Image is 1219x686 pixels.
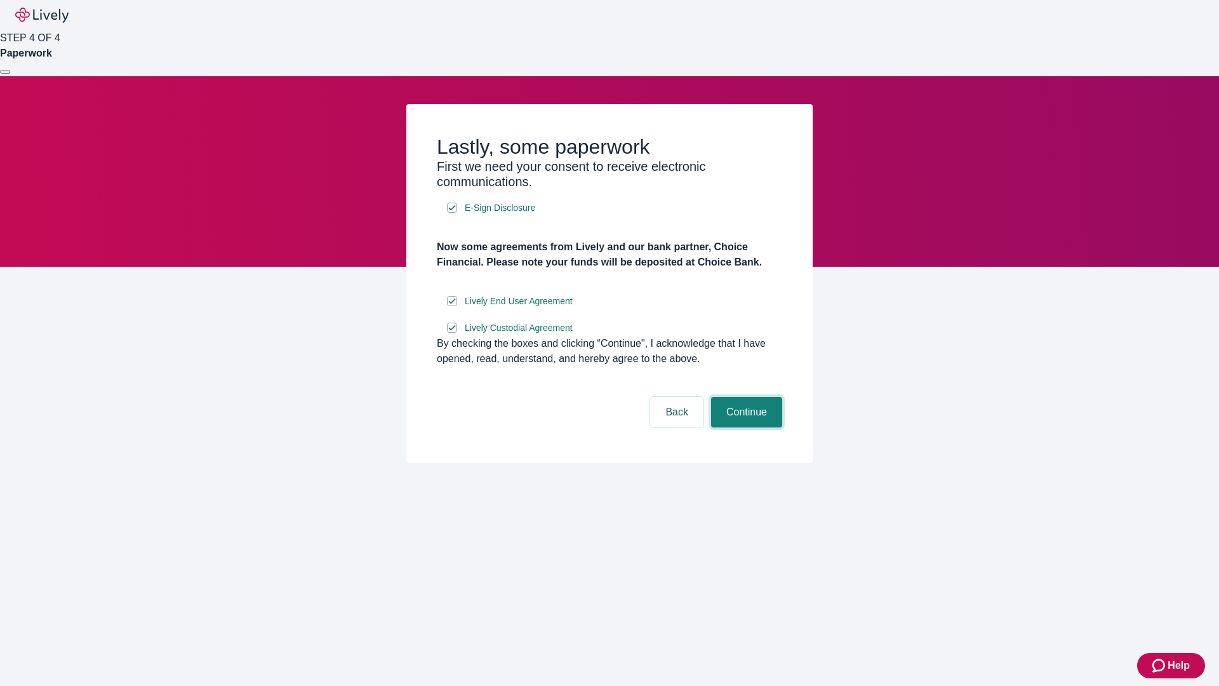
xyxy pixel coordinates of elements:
button: Zendesk support iconHelp [1137,653,1205,678]
button: Continue [711,397,782,427]
span: Help [1168,658,1190,673]
span: E-Sign Disclosure [465,201,535,215]
span: Lively Custodial Agreement [465,321,573,335]
img: Lively [15,8,69,23]
h3: First we need your consent to receive electronic communications. [437,159,782,189]
h4: Now some agreements from Lively and our bank partner, Choice Financial. Please note your funds wi... [437,239,782,270]
a: e-sign disclosure document [462,200,538,216]
h2: Lastly, some paperwork [437,135,782,159]
button: Back [650,397,703,427]
div: By checking the boxes and clicking “Continue", I acknowledge that I have opened, read, understand... [437,336,782,367]
svg: Zendesk support icon [1152,658,1168,673]
span: Lively End User Agreement [465,295,573,308]
a: e-sign disclosure document [462,320,575,336]
a: e-sign disclosure document [462,293,575,309]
